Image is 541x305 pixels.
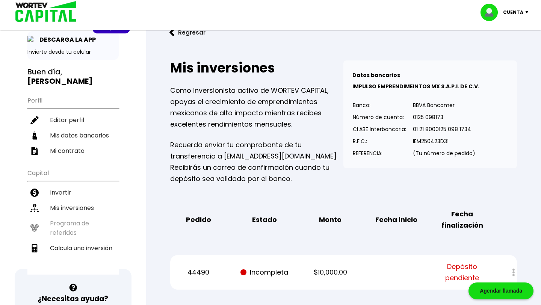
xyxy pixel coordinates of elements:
p: 44490 [171,267,227,278]
h3: ¿Necesitas ayuda? [38,293,108,304]
ul: Perfil [27,92,119,159]
a: Mis datos bancarios [27,128,119,143]
p: Número de cuenta: [353,112,406,123]
img: profile-image [481,4,503,21]
a: Mi contrato [27,143,119,159]
b: [PERSON_NAME] [27,76,93,86]
p: Recuerda enviar tu comprobante de tu transferencia a Recibirás un correo de confirmación cuando t... [170,139,344,184]
a: Editar perfil [27,112,119,128]
a: Invertir [27,185,119,200]
p: IEM250423D31 [413,136,475,147]
b: Datos bancarios [352,71,400,79]
b: Fecha finalización [434,208,490,231]
img: inversiones-icon.6695dc30.svg [30,204,39,212]
p: DESCARGA LA APP [36,35,96,44]
p: Como inversionista activo de WORTEV CAPITAL, apoyas el crecimiento de emprendimientos mexicanos d... [170,85,344,130]
a: Calcula una inversión [27,240,119,256]
p: BBVA Bancomer [413,100,475,111]
b: Fecha inicio [375,214,417,225]
p: Incompleta [237,267,292,278]
img: app-icon [27,36,36,44]
img: contrato-icon.f2db500c.svg [30,147,39,155]
a: Mis inversiones [27,200,119,216]
p: R.F.C.: [353,136,406,147]
b: IMPULSO EMPRENDIMEINTOS MX S.A.P.I. DE C.V. [352,83,479,90]
div: Agendar llamada [468,282,533,299]
img: invertir-icon.b3b967d7.svg [30,189,39,197]
img: editar-icon.952d3147.svg [30,116,39,124]
img: datos-icon.10cf9172.svg [30,131,39,140]
p: 01 21 8000125 098 1734 [413,124,475,135]
h3: Buen día, [27,67,119,86]
ul: Capital [27,165,119,275]
p: CLABE Interbancaria: [353,124,406,135]
span: Depósito pendiente [434,261,490,284]
img: icon-down [523,11,533,14]
p: REFERENCIA: [353,148,406,159]
h2: Mis inversiones [170,60,344,75]
b: Pedido [186,214,211,225]
b: Estado [252,214,277,225]
p: $10,000.00 [302,267,358,278]
img: flecha izquierda [169,29,175,36]
b: Monto [319,214,342,225]
p: Invierte desde tu celular [27,48,119,56]
a: flecha izquierdaRegresar [158,23,529,42]
p: Cuenta [503,7,523,18]
p: 0125 098173 [413,112,475,123]
button: Regresar [158,23,217,42]
a: [EMAIL_ADDRESS][DOMAIN_NAME] [222,151,337,161]
p: (Tu número de pedido) [413,148,475,159]
img: calculadora-icon.17d418c4.svg [30,244,39,252]
p: Banco: [353,100,406,111]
